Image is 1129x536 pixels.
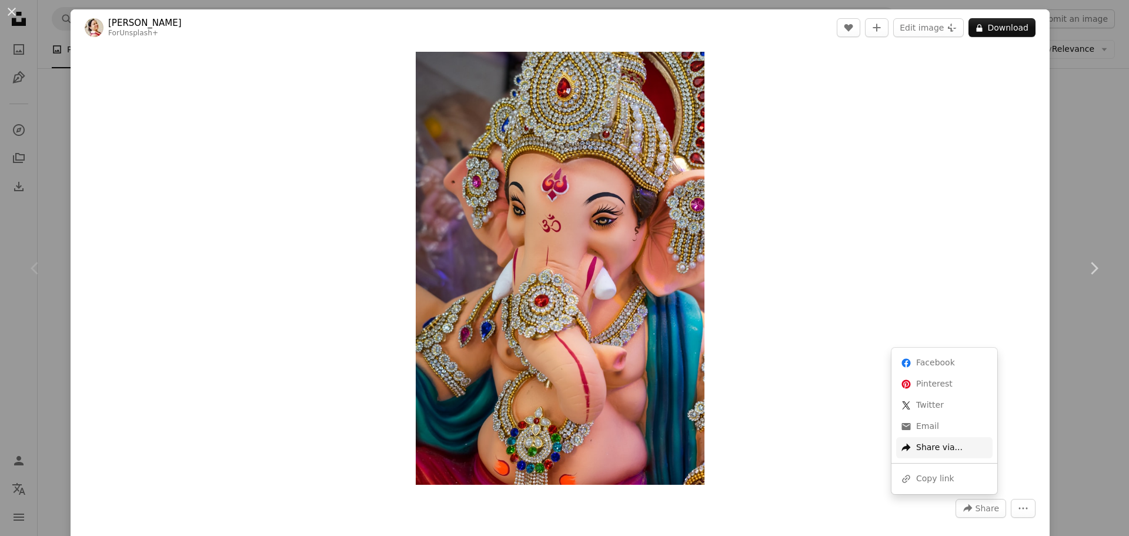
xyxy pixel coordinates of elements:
[891,348,997,494] div: Share this image
[976,500,999,517] span: Share
[896,468,993,490] div: Copy link
[896,437,993,458] div: Share via...
[956,499,1006,518] button: Share this image
[896,374,993,395] a: Share on Pinterest
[896,395,993,416] a: Share on Twitter
[896,352,993,374] a: Share on Facebook
[896,416,993,437] a: Share over email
